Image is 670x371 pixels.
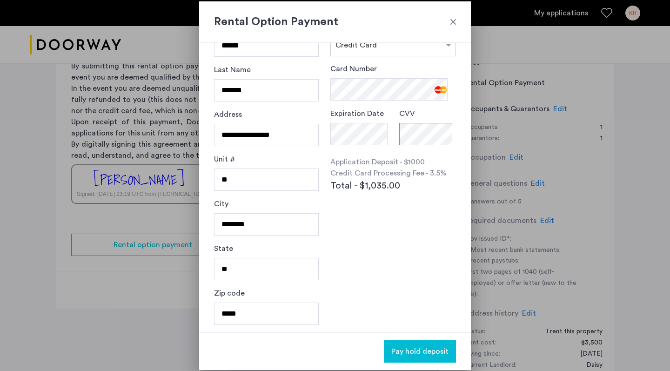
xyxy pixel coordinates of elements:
span: Credit Card [335,41,377,49]
p: Credit Card Processing Fee - 3.5% [330,168,456,179]
p: Application Deposit - $1000 [330,156,456,168]
label: City [214,198,228,209]
h2: Rental Option Payment [214,13,456,30]
label: Unit # [214,154,235,165]
button: button [384,340,456,363]
label: CVV [399,108,415,119]
label: Expiration Date [330,108,384,119]
span: Total - $1,035.00 [330,179,400,193]
label: Zip code [214,288,245,299]
label: Card Number [330,63,377,74]
label: Last Name [214,64,251,75]
label: State [214,243,233,254]
label: Address [214,109,242,120]
span: Pay hold deposit [391,346,449,357]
